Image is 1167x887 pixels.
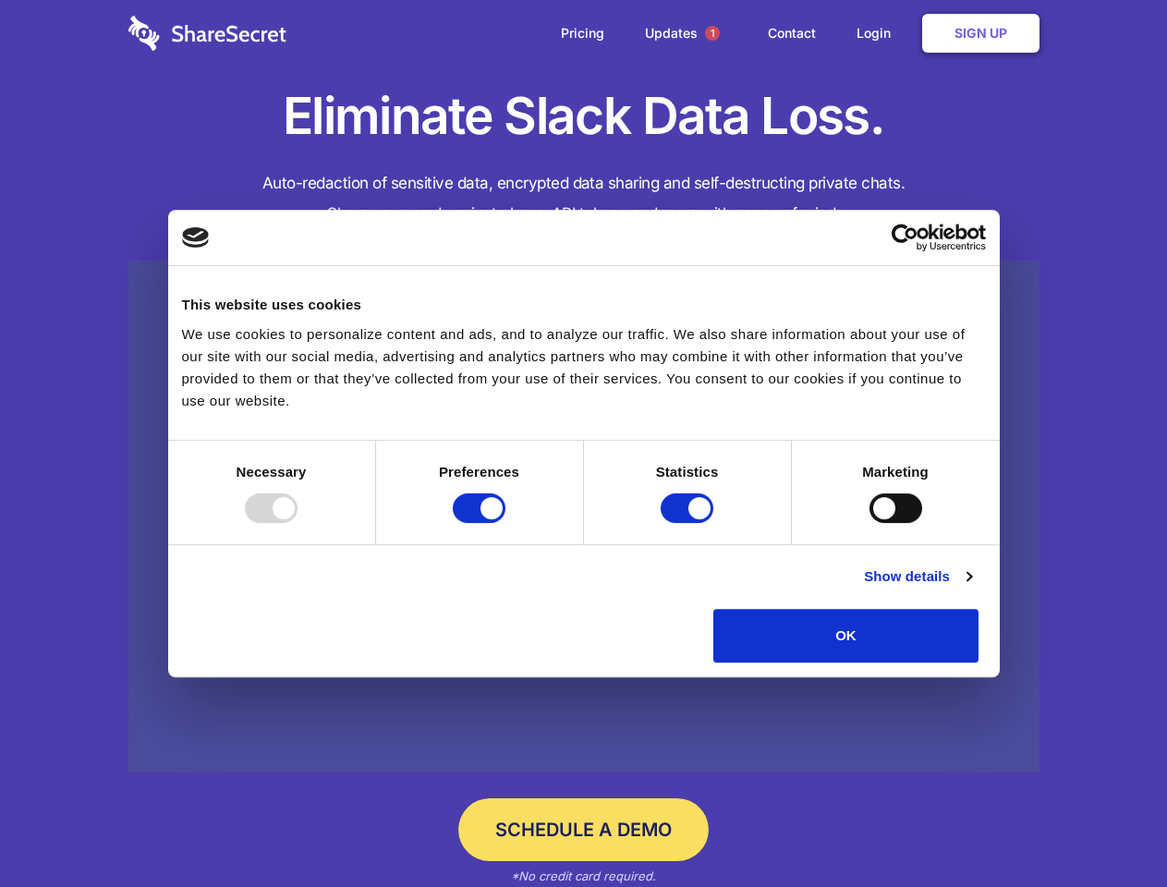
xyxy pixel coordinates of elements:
button: OK [713,609,979,662]
a: Login [838,5,918,62]
span: 1 [705,26,720,41]
strong: Marketing [862,464,929,480]
strong: Preferences [439,464,519,480]
img: logo [182,227,210,248]
a: Contact [749,5,834,62]
a: Pricing [542,5,623,62]
a: Sign Up [922,14,1039,53]
em: *No credit card required. [511,869,656,883]
h1: Eliminate Slack Data Loss. [128,83,1039,150]
a: Show details [864,565,971,588]
strong: Statistics [656,464,719,480]
div: We use cookies to personalize content and ads, and to analyze our traffic. We also share informat... [182,323,986,412]
a: Wistia video thumbnail [128,261,1039,773]
img: logo-wordmark-white-trans-d4663122ce5f474addd5e946df7df03e33cb6a1c49d2221995e7729f52c070b2.svg [128,16,286,51]
a: Usercentrics Cookiebot - opens in a new window [824,224,986,251]
strong: Necessary [237,464,307,480]
h4: Auto-redaction of sensitive data, encrypted data sharing and self-destructing private chats. Shar... [128,168,1039,229]
a: Schedule a Demo [458,798,709,861]
div: This website uses cookies [182,294,986,316]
